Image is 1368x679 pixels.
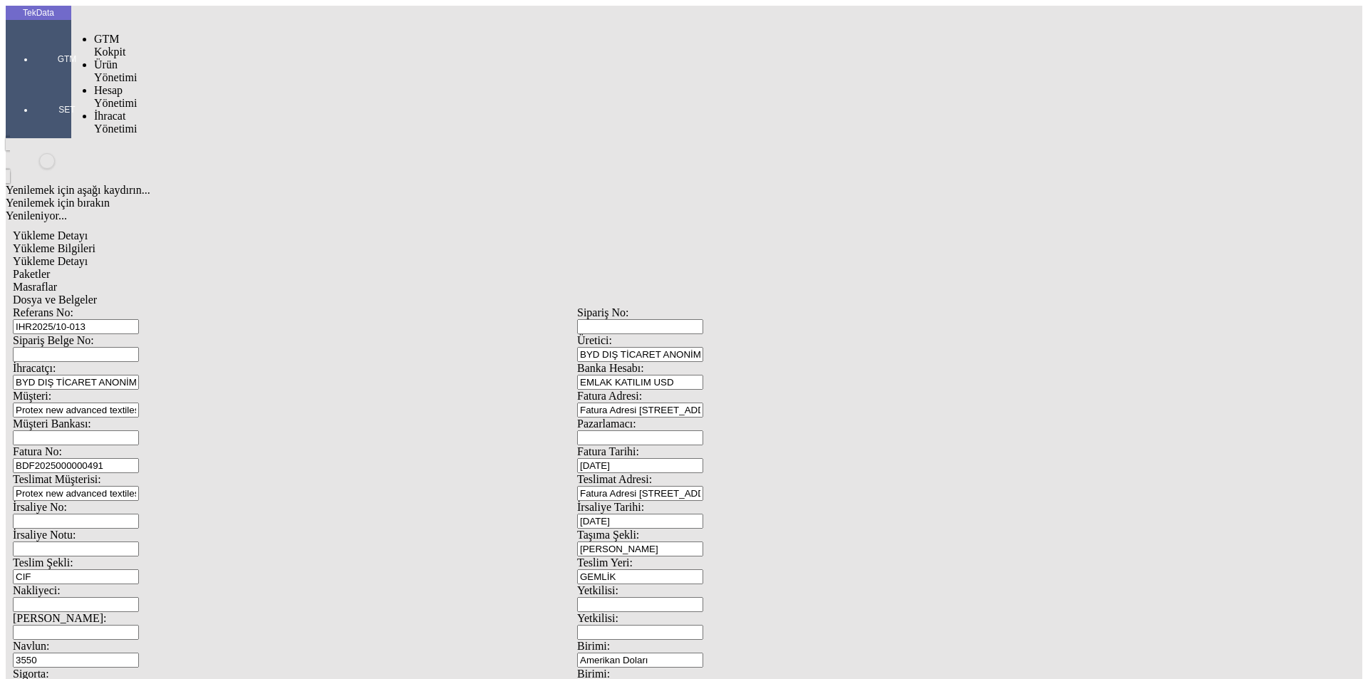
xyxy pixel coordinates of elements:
span: Birimi: [577,640,610,652]
span: Üretici: [577,334,612,346]
span: Yetkilisi: [577,584,618,596]
span: Ürün Yönetimi [94,58,137,83]
span: Banka Hesabı: [577,362,644,374]
span: Paketler [13,268,50,280]
span: Referans No: [13,306,73,318]
span: Nakliyeci: [13,584,61,596]
span: Fatura Tarihi: [577,445,639,457]
span: Müşteri Bankası: [13,418,91,430]
span: Pazarlamacı: [577,418,636,430]
div: Yenilemek için bırakın [6,197,1149,209]
span: İhracatçı: [13,362,56,374]
span: Müşteri: [13,390,51,402]
span: Taşıma Şekli: [577,529,639,541]
span: İrsaliye No: [13,501,67,513]
span: Sipariş Belge No: [13,334,94,346]
span: Yükleme Detayı [13,255,88,267]
span: İrsaliye Notu: [13,529,76,541]
span: İrsaliye Tarihi: [577,501,644,513]
span: [PERSON_NAME]: [13,612,107,624]
span: İhracat Yönetimi [94,110,137,135]
span: Yükleme Detayı [13,229,88,242]
span: Fatura Adresi: [577,390,642,402]
span: Teslim Şekli: [13,556,73,569]
span: Dosya ve Belgeler [13,294,97,306]
span: Teslimat Müşterisi: [13,473,101,485]
span: Masraflar [13,281,57,293]
span: GTM Kokpit [94,33,125,58]
span: Navlun: [13,640,50,652]
div: Yenilemek için aşağı kaydırın... [6,184,1149,197]
span: Sipariş No: [577,306,628,318]
span: Yükleme Bilgileri [13,242,95,254]
span: Fatura No: [13,445,62,457]
div: Yenileniyor... [6,209,1149,222]
span: Teslim Yeri: [577,556,633,569]
div: TekData [6,7,71,19]
span: Hesap Yönetimi [94,84,137,109]
span: Yetkilisi: [577,612,618,624]
span: Teslimat Adresi: [577,473,652,485]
